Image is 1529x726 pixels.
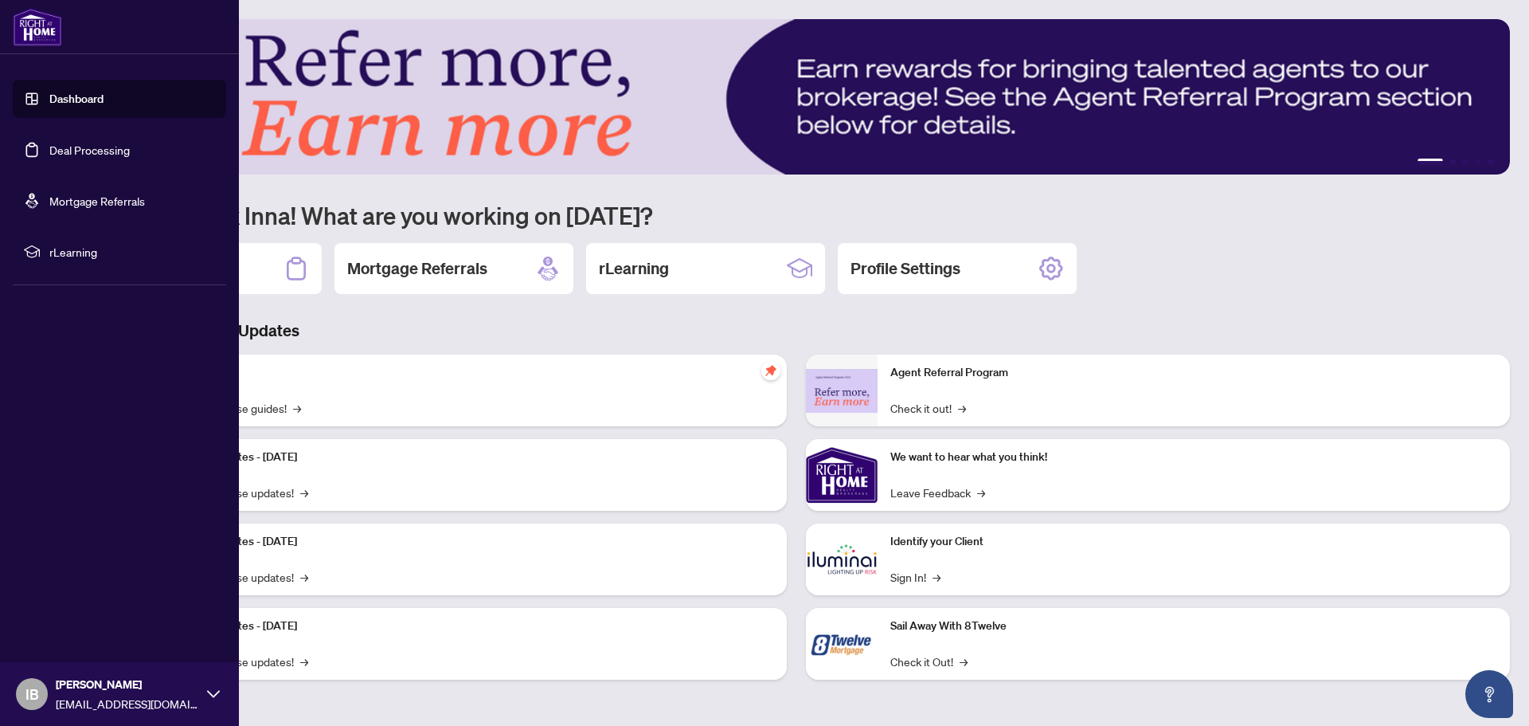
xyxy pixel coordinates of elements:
[1449,159,1456,165] button: 2
[300,568,308,586] span: →
[83,19,1510,175] img: Slide 0
[167,364,774,382] p: Self-Help
[890,399,966,417] a: Check it out!→
[300,653,308,670] span: →
[1475,159,1481,165] button: 4
[49,143,130,157] a: Deal Processing
[890,449,1497,466] p: We want to hear what you think!
[83,200,1510,230] h1: Welcome back Inna! What are you working on [DATE]?
[293,399,301,417] span: →
[890,618,1497,635] p: Sail Away With 8Twelve
[300,484,308,501] span: →
[806,524,878,595] img: Identify your Client
[49,92,104,106] a: Dashboard
[890,484,985,501] a: Leave Feedback→
[56,676,199,693] span: [PERSON_NAME]
[806,439,878,511] img: We want to hear what you think!
[347,257,487,280] h2: Mortgage Referrals
[83,320,1510,342] h3: Brokerage & Industry Updates
[890,653,968,670] a: Check it Out!→
[25,683,39,705] span: IB
[890,568,940,586] a: Sign In!→
[958,399,966,417] span: →
[890,364,1497,382] p: Agent Referral Program
[851,257,960,280] h2: Profile Settings
[599,257,669,280] h2: rLearning
[167,533,774,551] p: Platform Updates - [DATE]
[977,484,985,501] span: →
[167,618,774,635] p: Platform Updates - [DATE]
[960,653,968,670] span: →
[49,243,215,261] span: rLearning
[761,361,780,380] span: pushpin
[1488,159,1494,165] button: 5
[806,369,878,413] img: Agent Referral Program
[56,695,199,712] span: [EMAIL_ADDRESS][DOMAIN_NAME]
[1465,670,1513,718] button: Open asap
[167,449,774,466] p: Platform Updates - [DATE]
[933,568,940,586] span: →
[806,608,878,680] img: Sail Away With 8Twelve
[13,8,62,46] img: logo
[890,533,1497,551] p: Identify your Client
[49,194,145,208] a: Mortgage Referrals
[1462,159,1468,165] button: 3
[1418,159,1443,165] button: 1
